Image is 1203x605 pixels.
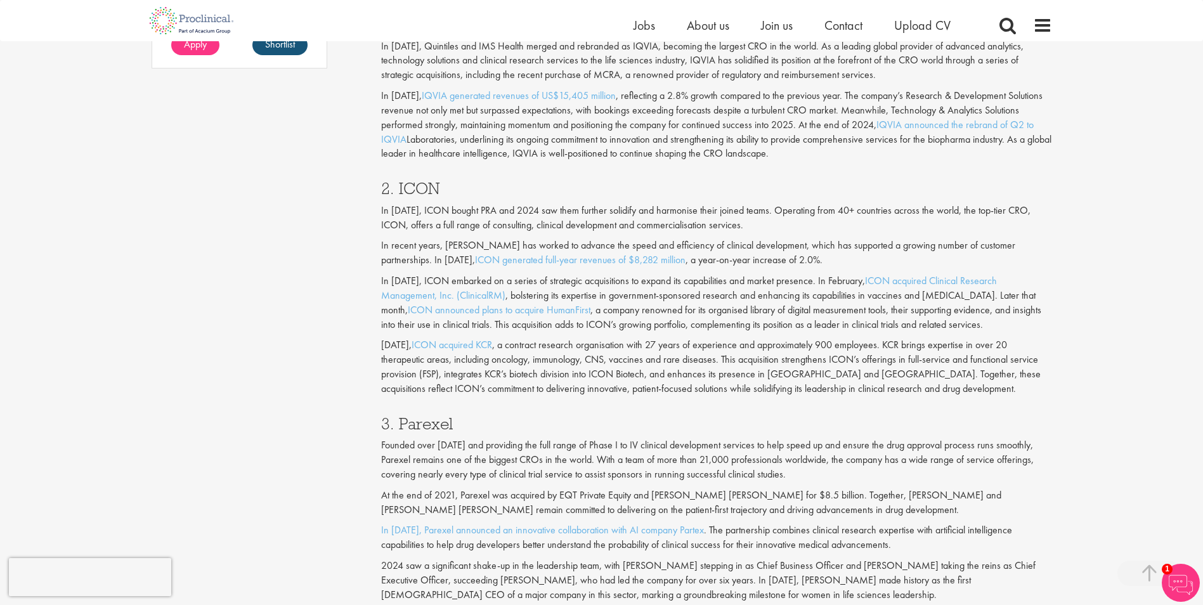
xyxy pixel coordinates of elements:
a: IQVIA announced the rebrand of Q2 to IQVIA [381,118,1034,146]
a: ICON generated full-year revenues of $8,282 million [475,253,686,266]
p: In [DATE], , reflecting a 2.8% growth compared to the previous year. The company’s Research & Dev... [381,89,1052,161]
p: . The partnership combines clinical research expertise with artificial intelligence capabilities ... [381,523,1052,552]
p: In [DATE], ICON embarked on a series of strategic acquisitions to expand its capabilities and mar... [381,274,1052,332]
img: Chatbot [1162,564,1200,602]
iframe: reCAPTCHA [9,558,171,596]
span: Apply [184,37,207,51]
a: Jobs [634,17,655,34]
h3: 3. Parexel [381,415,1052,432]
h3: 2. ICON [381,180,1052,197]
a: ICON acquired Clinical Research Management, Inc. (ClinicalRM) [381,274,997,302]
a: In [DATE], Parexel announced an innovative collaboration with AI company Partex [381,523,704,537]
span: 1 [1162,564,1173,575]
p: In [DATE], ICON bought PRA and 2024 saw them further solidify and harmonise their joined teams. O... [381,204,1052,233]
a: ICON acquired KCR [412,338,492,351]
p: At the end of 2021, Parexel was acquired by EQT Private Equity and [PERSON_NAME] [PERSON_NAME] fo... [381,488,1052,517]
p: In [DATE], Quintiles and IMS Health merged and rebranded as IQVIA, becoming the largest CRO in th... [381,39,1052,83]
p: In recent years, [PERSON_NAME] has worked to advance the speed and efficiency of clinical develop... [381,238,1052,268]
p: Founded over [DATE] and providing the full range of Phase I to IV clinical development services t... [381,438,1052,482]
a: Upload CV [894,17,951,34]
a: About us [687,17,729,34]
a: Contact [824,17,862,34]
a: Shortlist [252,35,308,55]
a: ICON announced plans to acquire HumanFirst [408,303,590,316]
a: Join us [761,17,793,34]
p: [DATE], , a contract research organisation with 27 years of experience and approximately 900 empl... [381,338,1052,396]
a: Apply [171,35,219,55]
a: IQVIA generated revenues of US$15,405 million [422,89,616,102]
p: 2024 saw a significant shake-up in the leadership team, with [PERSON_NAME] stepping in as Chief B... [381,559,1052,602]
